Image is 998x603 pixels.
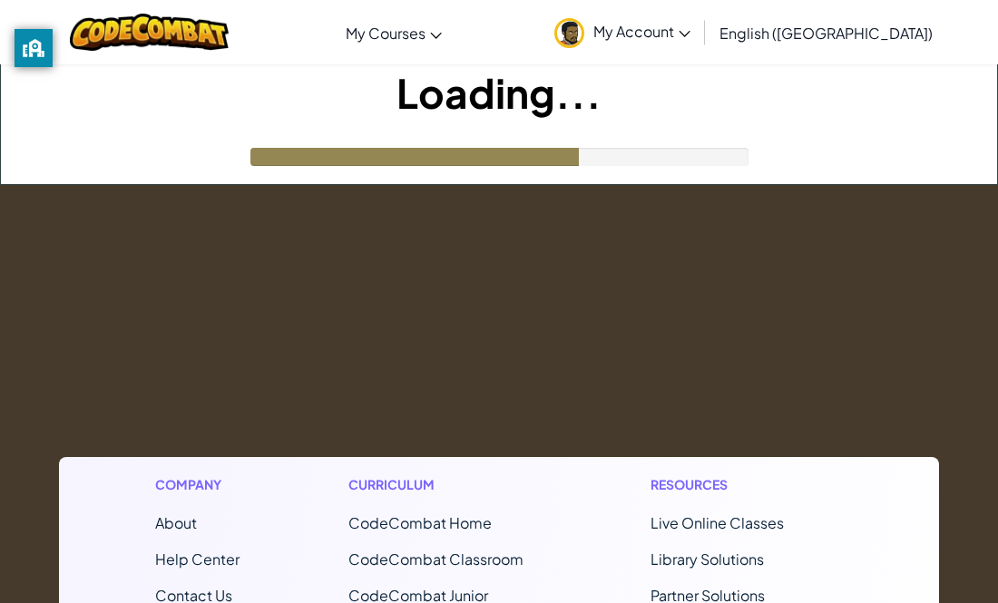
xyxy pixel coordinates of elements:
[1,64,997,121] h1: Loading...
[348,550,523,569] a: CodeCombat Classroom
[651,513,784,532] a: Live Online Classes
[346,24,426,43] span: My Courses
[70,14,229,51] img: CodeCombat logo
[155,475,240,494] h1: Company
[593,22,690,41] span: My Account
[155,513,197,532] a: About
[348,475,542,494] h1: Curriculum
[651,550,764,569] a: Library Solutions
[554,18,584,48] img: avatar
[651,475,844,494] h1: Resources
[719,24,933,43] span: English ([GEOGRAPHIC_DATA])
[545,4,700,61] a: My Account
[337,8,451,57] a: My Courses
[155,550,240,569] a: Help Center
[348,513,492,532] span: CodeCombat Home
[15,29,53,67] button: privacy banner
[710,8,942,57] a: English ([GEOGRAPHIC_DATA])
